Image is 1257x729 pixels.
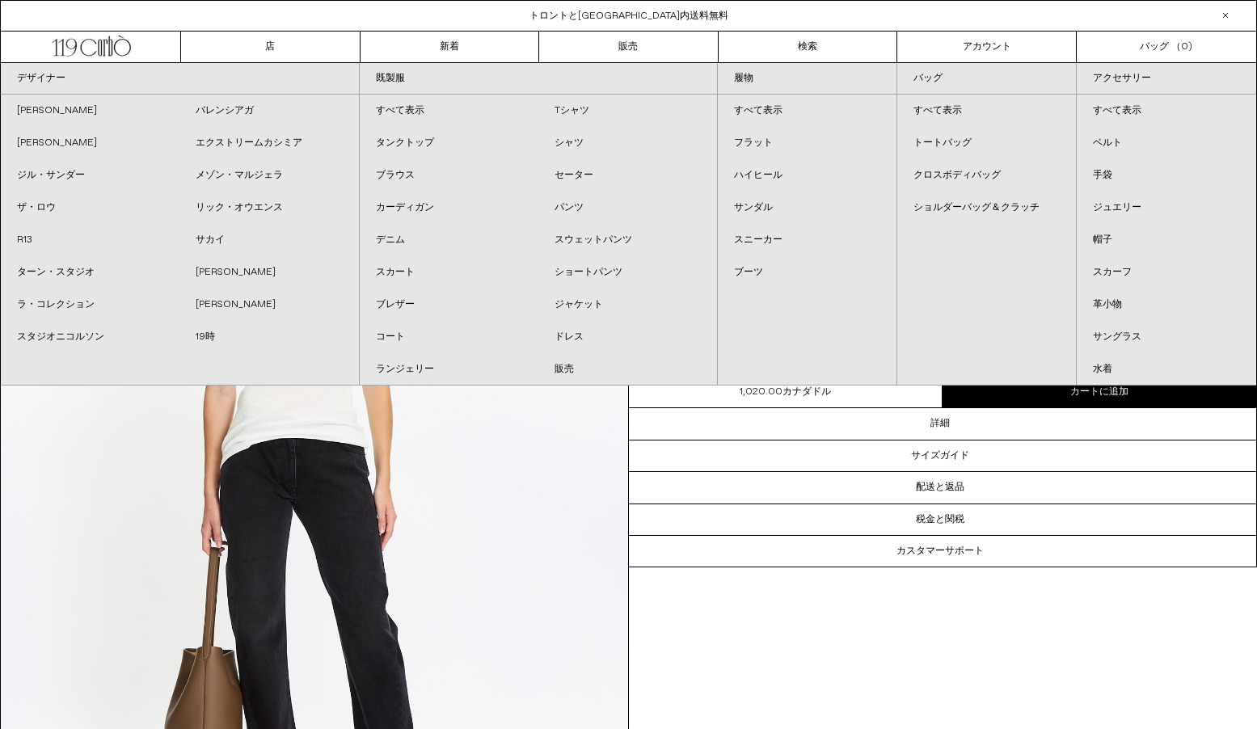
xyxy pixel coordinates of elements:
[1,321,179,353] a: スタジオニコルソン
[1077,224,1256,256] a: 帽子
[930,417,950,430] font: 詳細
[734,169,782,182] font: ハイヒール
[1093,137,1122,150] font: ベルト
[538,127,717,159] a: シャツ
[17,331,104,343] font: スタジオニコルソン
[1093,298,1122,311] font: 革小物
[538,289,717,321] a: ジャケット
[555,169,593,182] font: セーター
[538,192,717,224] a: パンツ
[1093,201,1141,214] font: ジュエリー
[897,63,1076,95] a: バッグ
[265,40,275,53] font: 店
[17,201,56,214] font: ザ・ロウ
[17,72,65,85] font: デザイナー
[181,32,361,62] a: 店
[1070,386,1128,398] font: カートに追加
[897,159,1076,192] a: クロスボディバッグ
[897,127,1076,159] a: トートバッグ
[740,386,831,398] font: 1,020.00カナダドル
[360,289,538,321] a: ブレザー
[1,127,179,159] a: [PERSON_NAME]
[196,201,283,214] font: リック・オウエンス
[913,72,943,85] font: バッグ
[555,331,584,343] font: ドレス
[529,10,728,23] a: トロントと[GEOGRAPHIC_DATA]内送料無料
[1,289,179,321] a: ラ・コレクション
[17,169,85,182] font: ジル・サンダー
[1077,321,1256,353] a: サングラス
[555,298,603,311] font: ジャケット
[196,266,276,279] font: [PERSON_NAME]
[196,298,276,311] font: [PERSON_NAME]
[376,363,434,376] font: ランジェリー
[916,513,964,526] font: 税金と関税
[798,40,817,53] font: 検索
[179,159,358,192] a: メゾン・マルジェラ
[897,32,1077,62] a: アカウント
[718,159,896,192] a: ハイヒール
[718,192,896,224] a: サンダル
[360,159,538,192] a: ブラウス
[376,298,415,311] font: ブレザー
[376,137,434,150] font: タンクトップ
[17,266,95,279] font: ターン・スタジオ
[17,234,32,247] font: R13
[376,331,405,343] font: コート
[179,95,358,127] a: バレンシアガ
[911,449,969,462] font: サイズガイド
[1093,234,1112,247] font: 帽子
[196,169,283,182] font: メゾン・マルジェラ
[555,363,574,376] font: 販売
[734,234,782,247] font: スニーカー
[943,377,1256,407] button: カートに追加
[17,104,97,117] font: [PERSON_NAME]
[1,159,179,192] a: ジル・サンダー
[913,169,1001,182] font: クロスボディバッグ
[1077,159,1256,192] a: 手袋
[376,266,415,279] font: スカート
[734,137,773,150] font: フラット
[17,137,97,150] font: [PERSON_NAME]
[179,321,358,353] a: 19時
[196,104,254,117] font: バレンシアガ
[734,104,782,117] font: すべて表示
[555,266,622,279] font: ショートパンツ
[896,545,984,558] font: カスタマーサポート
[360,321,538,353] a: コート
[376,201,434,214] font: カーディガン
[1093,72,1151,85] font: アクセサリー
[538,224,717,256] a: スウェットパンツ
[1077,192,1256,224] a: ジュエリー
[718,63,896,95] a: 履物
[1077,95,1256,127] a: すべて表示
[376,72,405,85] font: 既製服
[440,40,459,53] font: 新着
[360,63,718,95] a: 既製服
[719,32,898,62] a: 検索
[734,72,753,85] font: 履物
[179,224,358,256] a: サカイ
[361,32,540,62] a: 新着
[1093,363,1112,376] font: 水着
[718,95,896,127] a: すべて表示
[360,224,538,256] a: デニム
[179,192,358,224] a: リック・オウエンス
[179,256,358,289] a: [PERSON_NAME]
[916,481,964,494] font: 配送と返品
[1,256,179,289] a: ターン・スタジオ
[1093,169,1112,182] font: 手袋
[555,234,632,247] font: スウェットパンツ
[555,104,589,117] font: Tシャツ
[1077,353,1256,386] a: 水着
[897,95,1076,127] a: すべて表示
[360,353,538,386] a: ランジェリー
[376,169,415,182] font: ブラウス
[718,256,896,289] a: ブーツ
[376,234,405,247] font: デニム
[360,256,538,289] a: スカート
[913,104,962,117] font: すべて表示
[538,256,717,289] a: ショートパンツ
[734,266,763,279] font: ブーツ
